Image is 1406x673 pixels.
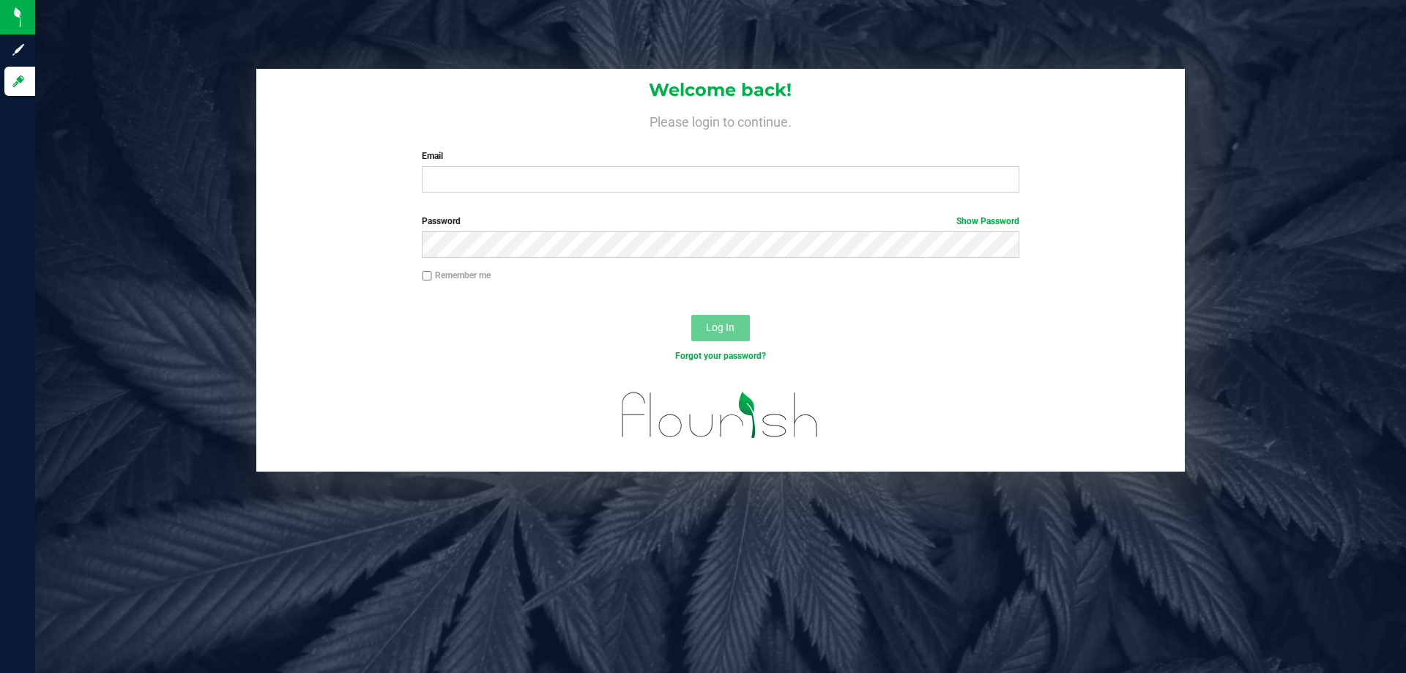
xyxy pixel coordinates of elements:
[422,271,432,281] input: Remember me
[422,216,461,226] span: Password
[675,351,766,361] a: Forgot your password?
[256,111,1185,129] h4: Please login to continue.
[956,216,1019,226] a: Show Password
[691,315,750,341] button: Log In
[422,269,491,282] label: Remember me
[11,74,26,89] inline-svg: Log in
[604,378,836,453] img: flourish_logo.svg
[422,149,1019,163] label: Email
[256,81,1185,100] h1: Welcome back!
[706,321,734,333] span: Log In
[11,42,26,57] inline-svg: Sign up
